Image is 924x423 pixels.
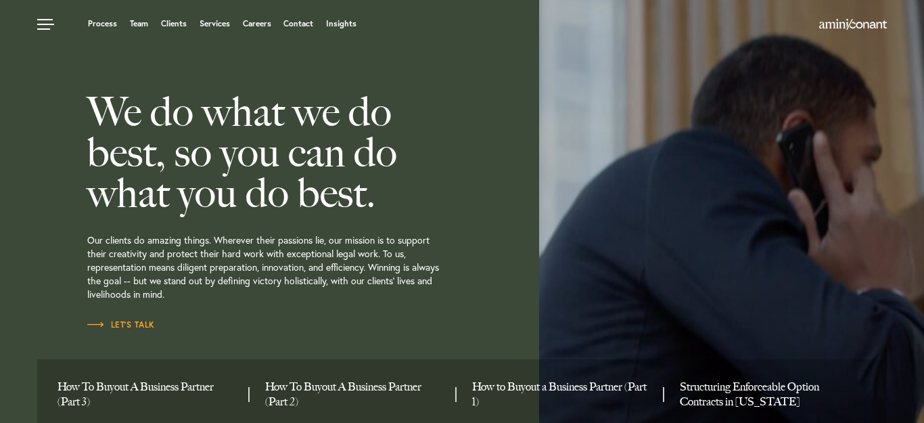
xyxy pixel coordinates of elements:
a: How To Buyout A Business Partner (Part 2) [265,380,446,409]
a: Team [130,20,148,28]
a: Let’s Talk [87,318,155,332]
a: How To Buyout A Business Partner (Part 3) [57,380,238,409]
a: Careers [243,20,271,28]
a: Process [88,20,117,28]
a: Clients [161,20,187,28]
a: Contact [283,20,313,28]
a: How to Buyout a Business Partner (Part 1) [472,380,653,409]
a: Services [200,20,230,28]
span: Let’s Talk [87,321,155,329]
h2: We do what we do best, so you can do what you do best. [87,91,529,213]
a: Insights [326,20,356,28]
img: Amini & Conant [819,19,887,30]
a: Structuring Enforceable Option Contracts in Texas [680,380,860,409]
p: Our clients do amazing things. Wherever their passions lie, our mission is to support their creat... [87,213,529,318]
